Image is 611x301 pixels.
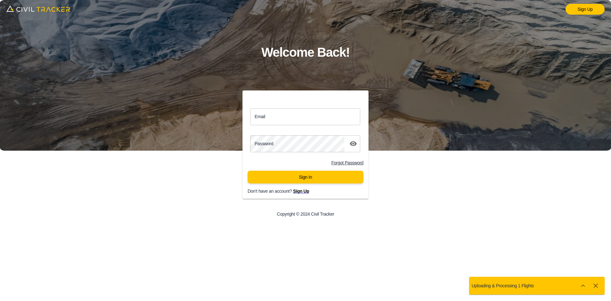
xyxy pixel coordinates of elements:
button: Sign In [248,171,363,183]
a: Forgot Password [331,160,363,165]
input: email [250,108,360,125]
button: Show more [577,279,589,292]
p: Uploading & Processing 1 Flights [472,283,534,288]
img: logo [6,3,70,14]
a: Sign Up [293,189,309,194]
a: Sign Up [565,4,605,15]
button: toggle password visibility [347,137,360,150]
p: Don't have an account? [248,189,374,194]
p: Copyright © 2024 Civil Tracker [277,211,334,217]
h1: Welcome Back! [261,42,350,63]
